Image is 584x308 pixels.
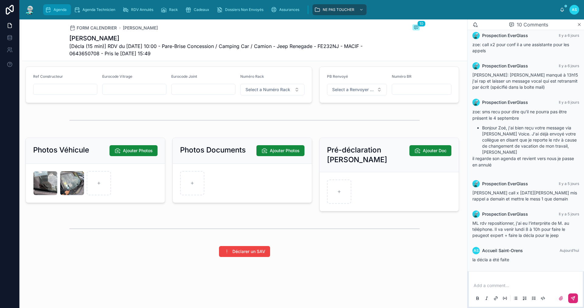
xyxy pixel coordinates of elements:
span: Prospection EverGlass [482,63,528,69]
span: Numéro BR [392,74,412,79]
a: Agenda Technicien [72,4,120,15]
a: NE PAS TOUCHER [312,4,367,15]
button: Select Button [240,84,304,95]
span: Select a Renvoyer Vitrage [332,87,374,93]
span: Dossiers Non Envoyés [225,7,263,12]
button: Select Button [327,84,387,95]
img: App logo [24,5,35,15]
div: scrollable content [40,3,560,16]
span: Numéro Rack [240,74,264,79]
span: 10 [417,21,426,27]
a: FORM CALENDRIER [69,25,117,31]
span: Prospection EverGlass [482,211,528,217]
a: Agenda [43,4,71,15]
span: Prospection EverGlass [482,33,528,39]
span: Cadeaux [194,7,209,12]
a: Cadeaux [183,4,214,15]
span: AS [474,248,479,253]
button: Déclarer un SAV [219,246,270,257]
span: ML rdv repositionner, j'ai eu l'interprète de M. au téléphone. Il va venir lundi 8 à 10h pour fai... [472,221,569,238]
button: Ajouter Photos [256,145,304,156]
button: Ajouter Doc [409,145,451,156]
span: Prospection EverGlass [482,99,528,105]
span: Aujourd’hui [560,248,579,253]
span: RDV Annulés [131,7,153,12]
li: Bonjour Zoé, j'ai bien reçu votre message via [PERSON_NAME] Voice. J'ai déjà envoyé votre collègu... [482,125,579,155]
a: Assurances [269,4,304,15]
button: 10 [412,24,420,32]
span: Select a Numéro Rack [245,87,290,93]
span: Il y a 6 jours [559,33,579,38]
span: Prospection EverGlass [482,181,528,187]
span: NE PAS TOUCHER [323,7,354,12]
span: FORM CALENDRIER [77,25,117,31]
h2: Photos Véhicule [33,145,89,155]
span: Rack [169,7,178,12]
span: Il y a 6 jours [559,63,579,68]
a: [PERSON_NAME] [123,25,158,31]
h2: Pré-déclaration [PERSON_NAME] [327,145,409,165]
span: PB Renvoyé [327,74,348,79]
span: Il y a 6 jours [559,100,579,104]
span: 10 Comments [517,21,548,28]
span: Il y a 5 jours [559,212,579,216]
span: Déclarer un SAV [232,248,265,255]
a: RDV Annulés [121,4,158,15]
span: Accueil Saint-Orens [482,248,523,254]
span: [PERSON_NAME]: [PERSON_NAME] manqué à 13h15 j'ai rap et laisser un message vocal qui est retransm... [472,72,578,90]
button: Ajouter Photos [109,145,158,156]
p: zoe: sms recu pour dire qu'il ne pourra pas être présent le 4 septembre [472,108,579,121]
span: Eurocode Joint [171,74,197,79]
span: Agenda Technicien [82,7,115,12]
a: Rack [159,4,182,15]
h1: [PERSON_NAME] [69,34,374,43]
p: il regarde son agenda et revient vers nous je passe en annulé [472,155,579,168]
span: Assurances [279,7,299,12]
span: Eurocode Vitrage [102,74,132,79]
span: [PERSON_NAME] call x [DATE][PERSON_NAME] mis rappel a demain et mettre le mess 1 que demain [472,190,577,201]
a: Dossiers Non Envoyés [215,4,268,15]
span: Ref Constructeur [33,74,63,79]
span: zoe: call x2 pour conf il a une assistante pour les appels [472,42,569,53]
span: [Décla (15 min)] RDV du [DATE] 10:00 - Pare-Brise Concession / Camping Car / Camion - Jeep Renega... [69,43,374,57]
h2: Photos Documents [180,145,246,155]
span: Ajouter Doc [423,148,447,154]
span: AS [572,7,577,12]
span: Agenda [54,7,67,12]
span: Ajouter Photos [270,148,300,154]
span: Ajouter Photos [123,148,153,154]
span: Il y a 5 jours [559,181,579,186]
span: la décla a été faite [472,257,509,262]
